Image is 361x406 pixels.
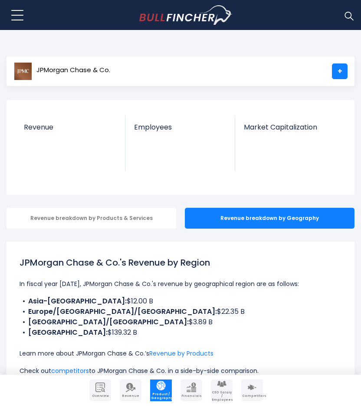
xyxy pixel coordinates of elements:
[332,63,348,79] a: +
[20,348,341,359] p: Learn more about JPMorgan Chase & Co.’s
[244,123,336,131] span: Market Capitalization
[20,279,341,289] p: In fiscal year [DATE], JPMorgan Chase & Co.'s revenue by geographical region are as follows:
[28,306,217,316] b: Europe/[GEOGRAPHIC_DATA]/[GEOGRAPHIC_DATA]:
[24,123,117,131] span: Revenue
[235,115,345,146] a: Market Capitalization
[28,327,108,337] b: [GEOGRAPHIC_DATA]:
[28,296,127,306] b: Asia-[GEOGRAPHIC_DATA]:
[90,394,110,398] span: Overview
[7,208,176,229] div: Revenue breakdown by Products & Services
[242,394,262,398] span: Competitors
[20,327,341,338] li: $139.32 B
[20,256,341,269] h1: JPMorgan Chase & Co.'s Revenue by Region
[212,391,232,402] span: CEO Salary / Employees
[120,379,141,401] a: Company Revenue
[151,393,171,400] span: Product / Geography
[139,5,233,25] a: Go to homepage
[51,366,89,375] a: competitors
[134,123,226,131] span: Employees
[125,115,235,146] a: Employees
[149,349,213,358] a: Revenue by Products
[14,62,32,80] img: JPM logo
[36,67,110,74] span: JPMorgan Chase & Co.
[211,379,233,401] a: Company Employees
[150,379,172,401] a: Company Product/Geography
[20,317,341,327] li: $3.89 B
[241,379,263,401] a: Company Competitors
[15,115,125,146] a: Revenue
[181,394,201,398] span: Financials
[185,208,354,229] div: Revenue breakdown by Geography
[121,394,141,398] span: Revenue
[89,379,111,401] a: Company Overview
[139,5,233,25] img: bullfincher logo
[180,379,202,401] a: Company Financials
[28,317,189,327] b: [GEOGRAPHIC_DATA]/[GEOGRAPHIC_DATA]:
[13,63,111,79] a: JPMorgan Chase & Co.
[20,366,341,376] p: Check out to JPMorgan Chase & Co. in a side-by-side comparison.
[20,296,341,306] li: $12.00 B
[20,306,341,317] li: $22.35 B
